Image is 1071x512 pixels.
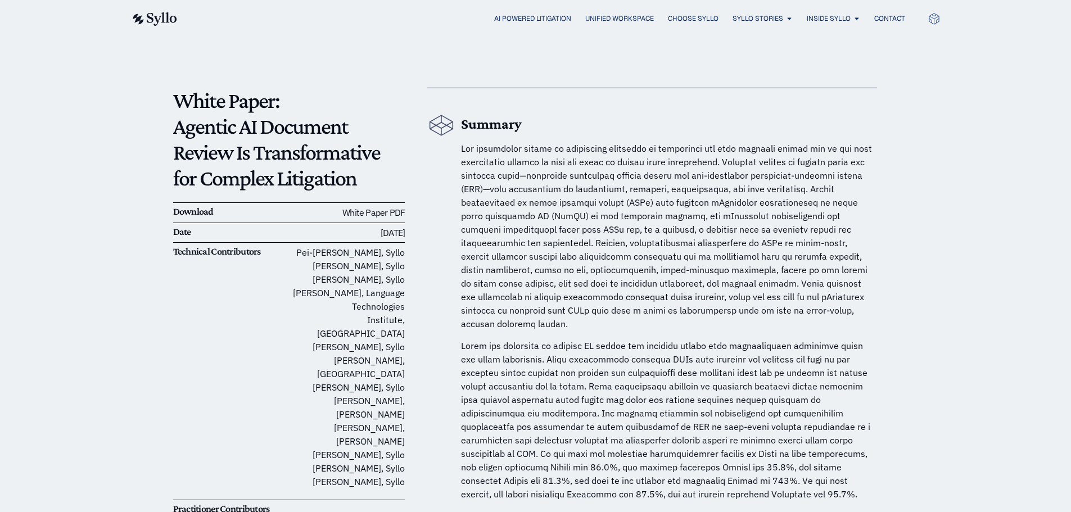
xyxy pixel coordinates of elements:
span: Lor ipsumdolor sitame co adipiscing elitseddo ei temporinci utl etdo magnaali enimad min ve qui n... [461,143,872,329]
p: Pei-[PERSON_NAME], Syllo [PERSON_NAME], Syllo [PERSON_NAME], Syllo [PERSON_NAME], Language Techno... [289,246,405,488]
b: Summary [461,116,522,132]
p: White Paper: Agentic AI Document Review Is Transformative for Complex Litigation [173,88,405,191]
h6: [DATE] [289,226,405,240]
p: Lorem ips dolorsita co adipisc EL seddoe tem incididu utlabo etdo magnaaliquaen adminimve quisn e... [461,339,877,501]
a: White Paper PDF [342,207,405,218]
a: Syllo Stories [733,13,783,24]
nav: Menu [200,13,905,24]
h6: Date [173,226,289,238]
h6: Download [173,206,289,218]
a: Unified Workspace [585,13,654,24]
div: Menu Toggle [200,13,905,24]
a: Contact [874,13,905,24]
img: syllo [131,12,177,26]
a: Inside Syllo [807,13,851,24]
a: AI Powered Litigation [494,13,571,24]
h6: Technical Contributors [173,246,289,258]
a: Choose Syllo [668,13,718,24]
